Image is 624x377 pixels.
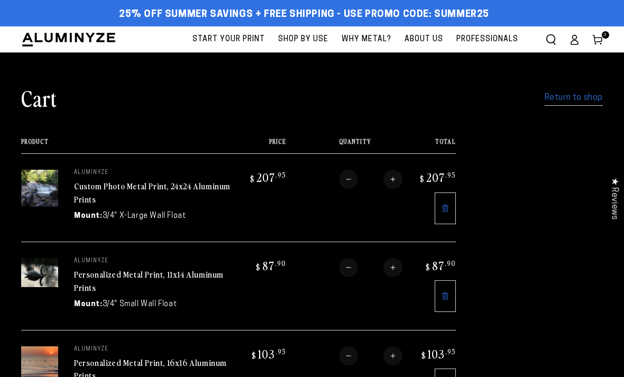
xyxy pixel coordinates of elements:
[21,32,116,48] img: Aluminyze
[187,26,270,52] a: Start Your Print
[604,31,607,39] span: 3
[21,170,58,207] img: 24"x24" Square White Matte Aluminyzed Photo
[273,26,334,52] a: Shop By Use
[358,170,383,189] input: Quantity for Custom Photo Metal Print, 24x24 Aluminum Prints
[424,258,456,273] bdi: 87
[275,259,286,268] sup: .90
[276,347,286,356] sup: .95
[233,138,286,153] th: Price
[74,268,224,293] a: Personalized Metal Print, 11x14 Aluminum Prints
[604,169,624,228] div: Click to open Judge.me floating reviews tab
[103,210,186,222] dd: 3/4" X-Large Wall Float
[445,259,456,268] sup: .90
[342,33,391,46] span: Why Metal?
[420,346,456,361] bdi: 103
[252,350,256,361] span: $
[21,258,58,287] img: 11"x14" Rectangle White Matte Aluminyzed Photo
[445,170,456,179] sup: .95
[418,170,456,185] bdi: 207
[103,299,177,310] dd: 3/4" Small Wall Float
[545,90,603,106] a: Return to shop
[402,138,456,153] th: Total
[192,33,265,46] span: Start Your Print
[276,170,286,179] sup: .95
[421,350,426,361] span: $
[456,33,518,46] span: Professionals
[420,173,425,184] span: $
[539,28,563,51] summary: Search our site
[435,280,456,312] a: Remove 11"x14" Rectangle White Matte Aluminyzed Photo
[74,170,233,176] p: aluminyze
[286,138,402,153] th: Quantity
[250,346,286,361] bdi: 103
[249,170,286,185] bdi: 207
[358,346,383,365] input: Quantity for Personalized Metal Print, 16x16 Aluminum Prints
[254,258,286,273] bdi: 87
[119,9,489,21] span: 25% off Summer Savings + Free Shipping - Use Promo Code: SUMMER25
[74,346,233,353] p: aluminyze
[426,262,430,272] span: $
[74,258,233,264] p: aluminyze
[250,173,255,184] span: $
[405,33,443,46] span: About Us
[74,299,103,310] dt: Mount:
[445,347,456,356] sup: .95
[74,210,103,222] dt: Mount:
[278,33,328,46] span: Shop By Use
[256,262,261,272] span: $
[451,26,524,52] a: Professionals
[435,192,456,224] a: Remove 24"x24" Square White Matte Aluminyzed Photo
[358,258,383,277] input: Quantity for Personalized Metal Print, 11x14 Aluminum Prints
[21,138,233,153] th: Product
[21,84,57,112] h1: Cart
[399,26,448,52] a: About Us
[74,180,231,205] a: Custom Photo Metal Print, 24x24 Aluminum Prints
[336,26,397,52] a: Why Metal?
